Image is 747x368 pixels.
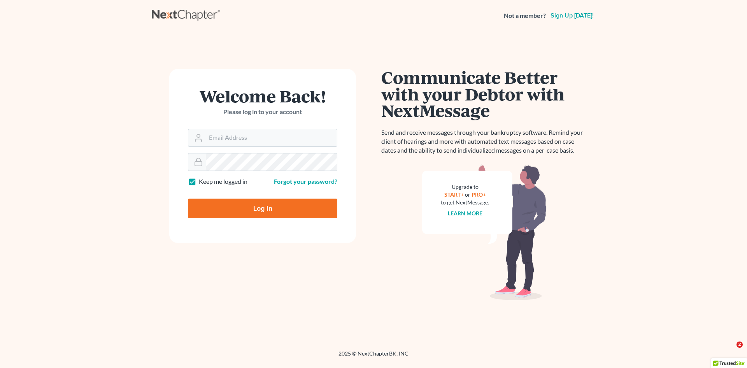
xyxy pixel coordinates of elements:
[441,183,489,191] div: Upgrade to
[444,191,464,198] a: START+
[736,342,743,348] span: 2
[472,191,486,198] a: PRO+
[188,199,337,218] input: Log In
[441,199,489,206] div: to get NextMessage.
[381,69,587,119] h1: Communicate Better with your Debtor with NextMessage
[504,11,546,20] strong: Not a member?
[549,12,595,19] a: Sign up [DATE]!
[152,350,595,364] div: 2025 © NextChapterBK, INC
[422,164,547,301] img: nextmessage_bg-59042aed3d76b12b5cd301f8e5b87938c9018125f34e5fa2b7a6b67550977c72.svg
[274,178,337,185] a: Forgot your password?
[381,128,587,155] p: Send and receive messages through your bankruptcy software. Remind your client of hearings and mo...
[199,177,247,186] label: Keep me logged in
[721,342,739,360] iframe: Intercom live chat
[188,107,337,116] p: Please log in to your account
[448,210,482,217] a: Learn more
[465,191,470,198] span: or
[188,88,337,104] h1: Welcome Back!
[206,129,337,146] input: Email Address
